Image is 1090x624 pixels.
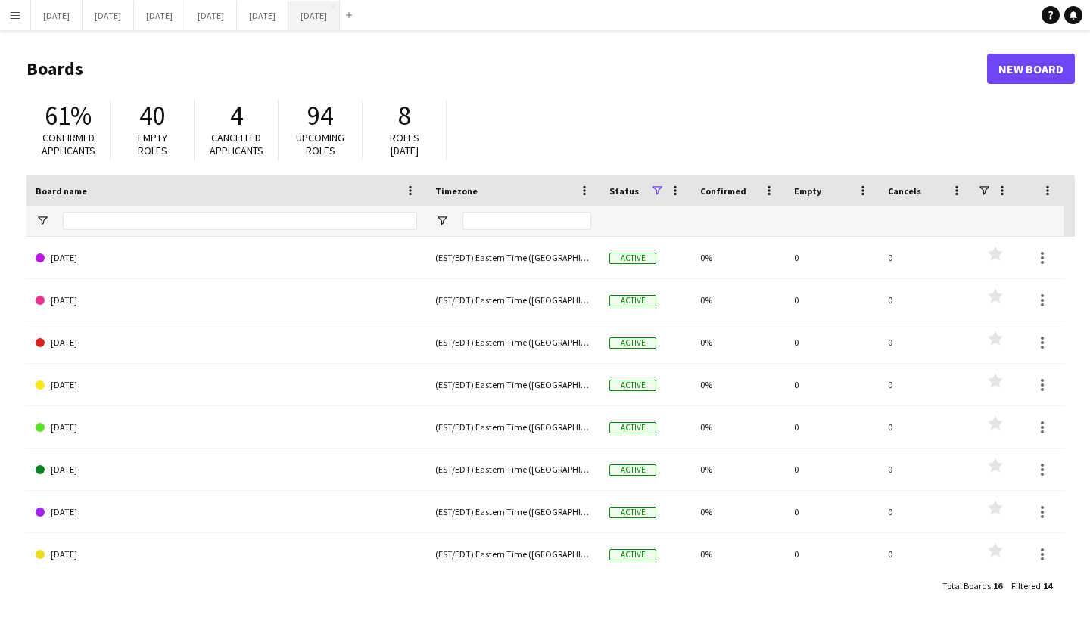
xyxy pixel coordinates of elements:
[879,279,973,321] div: 0
[36,185,87,197] span: Board name
[942,580,991,591] span: Total Boards
[879,364,973,405] div: 0
[426,491,600,532] div: (EST/EDT) Eastern Time ([GEOGRAPHIC_DATA] & [GEOGRAPHIC_DATA])
[691,321,785,363] div: 0%
[609,464,656,476] span: Active
[888,185,921,197] span: Cancels
[36,364,417,406] a: [DATE]
[426,449,600,490] div: (EST/EDT) Eastern Time ([GEOGRAPHIC_DATA] & [GEOGRAPHIC_DATA])
[139,99,165,132] span: 40
[785,364,879,405] div: 0
[36,533,417,576] a: [DATE]
[1011,571,1052,601] div: :
[879,533,973,575] div: 0
[426,533,600,575] div: (EST/EDT) Eastern Time ([GEOGRAPHIC_DATA] & [GEOGRAPHIC_DATA])
[879,321,973,363] div: 0
[426,237,600,278] div: (EST/EDT) Eastern Time ([GEOGRAPHIC_DATA] & [GEOGRAPHIC_DATA])
[1043,580,1052,591] span: 14
[230,99,243,132] span: 4
[691,279,785,321] div: 0%
[879,237,973,278] div: 0
[398,99,411,132] span: 8
[691,491,785,532] div: 0%
[785,321,879,363] div: 0
[36,279,417,321] a: [DATE]
[785,237,879,278] div: 0
[210,131,263,157] span: Cancelled applicants
[63,212,417,230] input: Board name Filter Input
[609,253,656,264] span: Active
[26,57,987,80] h1: Boards
[785,449,879,490] div: 0
[609,507,656,518] span: Active
[83,1,134,30] button: [DATE]
[390,131,419,157] span: Roles [DATE]
[879,406,973,448] div: 0
[426,321,600,363] div: (EST/EDT) Eastern Time ([GEOGRAPHIC_DATA] & [GEOGRAPHIC_DATA])
[288,1,340,30] button: [DATE]
[609,337,656,349] span: Active
[609,185,639,197] span: Status
[36,237,417,279] a: [DATE]
[1011,580,1041,591] span: Filtered
[879,491,973,532] div: 0
[785,491,879,532] div: 0
[609,549,656,560] span: Active
[785,279,879,321] div: 0
[987,54,1075,84] a: New Board
[426,406,600,448] div: (EST/EDT) Eastern Time ([GEOGRAPHIC_DATA] & [GEOGRAPHIC_DATA])
[36,449,417,491] a: [DATE]
[296,131,344,157] span: Upcoming roles
[134,1,185,30] button: [DATE]
[691,237,785,278] div: 0%
[36,214,49,228] button: Open Filter Menu
[794,185,821,197] span: Empty
[691,364,785,405] div: 0%
[942,571,1002,601] div: :
[42,131,95,157] span: Confirmed applicants
[31,1,83,30] button: [DATE]
[36,406,417,449] a: [DATE]
[435,185,478,197] span: Timezone
[691,406,785,448] div: 0%
[609,380,656,391] span: Active
[785,533,879,575] div: 0
[138,131,167,157] span: Empty roles
[700,185,746,197] span: Confirmed
[45,99,92,132] span: 61%
[462,212,591,230] input: Timezone Filter Input
[691,449,785,490] div: 0%
[426,364,600,405] div: (EST/EDT) Eastern Time ([GEOGRAPHIC_DATA] & [GEOGRAPHIC_DATA])
[785,406,879,448] div: 0
[36,321,417,364] a: [DATE]
[185,1,237,30] button: [DATE]
[993,580,1002,591] span: 16
[879,449,973,490] div: 0
[691,533,785,575] div: 0%
[609,295,656,306] span: Active
[237,1,288,30] button: [DATE]
[609,422,656,433] span: Active
[36,491,417,533] a: [DATE]
[426,279,600,321] div: (EST/EDT) Eastern Time ([GEOGRAPHIC_DATA] & [GEOGRAPHIC_DATA])
[307,99,333,132] span: 94
[435,214,449,228] button: Open Filter Menu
